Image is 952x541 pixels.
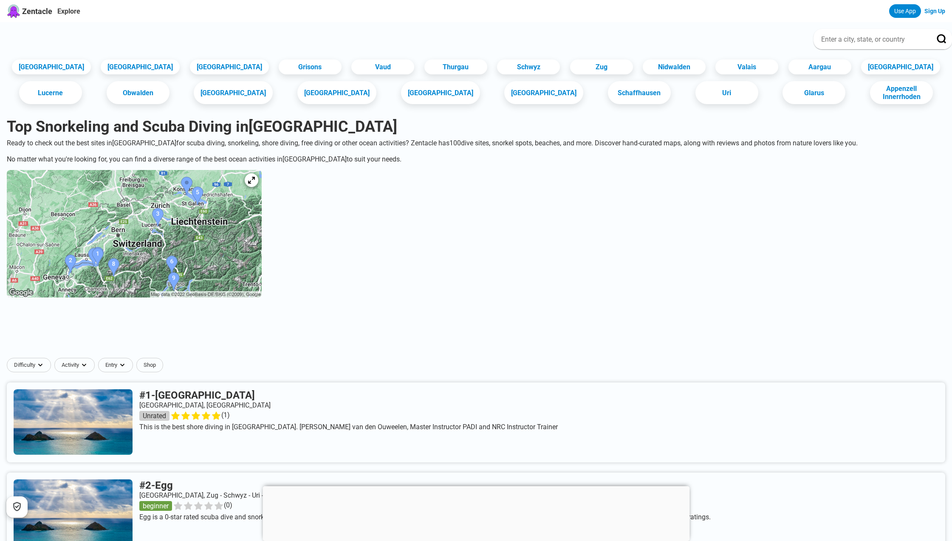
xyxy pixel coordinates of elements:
img: dropdown caret [37,362,44,368]
a: Schwyz [497,59,560,74]
button: Entrydropdown caret [98,358,136,372]
button: Difficultydropdown caret [7,358,54,372]
button: Activitydropdown caret [54,358,98,372]
a: Sign Up [924,8,945,14]
span: Difficulty [14,362,35,368]
a: Uri [695,81,758,104]
a: [GEOGRAPHIC_DATA] [861,59,940,74]
img: Switzerland dive site map [7,170,262,297]
a: [GEOGRAPHIC_DATA] [194,81,273,104]
a: Thurgau [424,59,487,74]
span: Zentacle [22,7,52,16]
a: [GEOGRAPHIC_DATA] [190,59,269,74]
span: Entry [105,362,117,368]
a: Obwalden [107,81,169,104]
iframe: Advertisement [263,486,689,539]
h1: Top Snorkeling and Scuba Diving in [GEOGRAPHIC_DATA] [7,118,945,136]
a: [GEOGRAPHIC_DATA] [504,81,583,104]
a: Appenzell Innerrhoden [870,81,933,104]
a: Zug [570,59,633,74]
a: Lucerne [19,81,82,104]
a: Explore [57,7,80,15]
a: Use App [889,4,921,18]
a: Nidwalden [643,59,706,74]
img: dropdown caret [81,362,88,368]
span: Activity [62,362,79,368]
a: Aargau [788,59,851,74]
a: Grisons [279,59,342,74]
img: dropdown caret [119,362,126,368]
a: Schaffhausen [608,81,671,104]
a: [GEOGRAPHIC_DATA] [101,59,180,74]
a: [GEOGRAPHIC_DATA] [297,81,376,104]
a: Shop [136,358,163,372]
a: Glarus [783,81,845,104]
a: Zentacle logoZentacle [7,4,52,18]
a: Vaud [351,59,414,74]
img: Zentacle logo [7,4,20,18]
a: [GEOGRAPHIC_DATA] [401,81,480,104]
a: Valais [715,59,778,74]
iframe: Advertisement [270,313,682,351]
a: [GEOGRAPHIC_DATA] [12,59,91,74]
input: Enter a city, state, or country [820,35,925,44]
